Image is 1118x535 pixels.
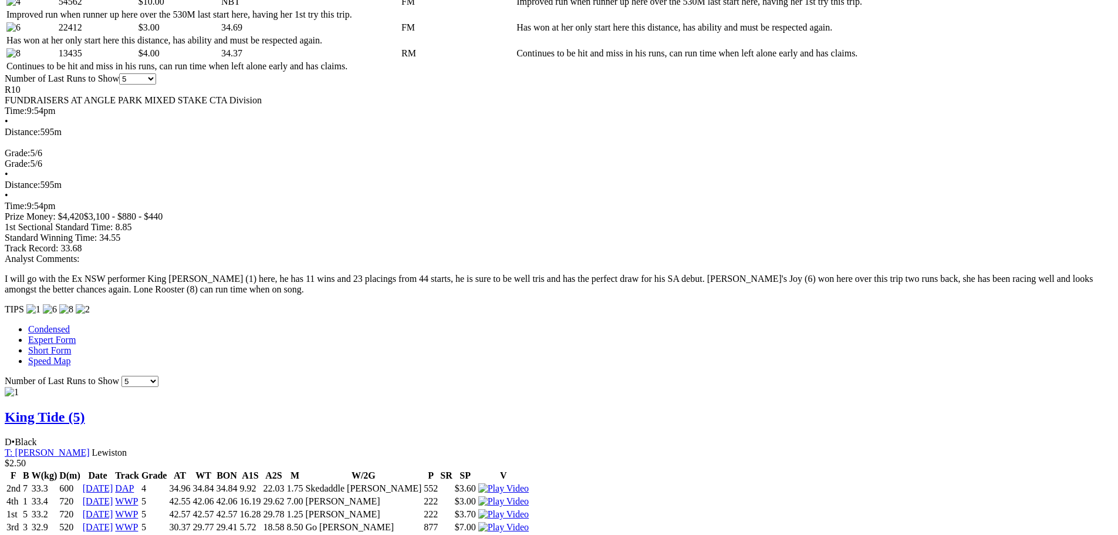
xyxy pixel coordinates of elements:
[423,470,438,482] th: P
[478,509,529,520] img: Play Video
[5,458,26,468] span: $2.50
[6,496,21,507] td: 4th
[6,48,21,59] img: 8
[114,470,140,482] th: Track
[262,509,285,520] td: 29.78
[192,509,214,520] td: 42.57
[215,521,238,533] td: 29.41
[22,509,30,520] td: 5
[215,470,238,482] th: BON
[286,470,303,482] th: M
[141,483,168,494] td: 4
[454,496,477,507] td: $3.00
[22,470,30,482] th: B
[516,22,1025,33] td: Has won at her only start here this distance, has ability and must be respected again.
[423,483,438,494] td: 552
[139,22,160,32] span: $3.00
[58,22,137,33] td: 22412
[59,509,81,520] td: 720
[5,159,1113,169] div: 5/6
[22,521,30,533] td: 3
[59,304,73,315] img: 8
[239,470,261,482] th: A1S
[5,304,24,314] span: TIPS
[5,106,1113,116] div: 9:54pm
[92,447,127,457] span: Lewiston
[215,483,238,494] td: 34.84
[454,509,477,520] td: $3.70
[26,304,40,315] img: 1
[28,324,70,334] a: Condensed
[12,437,15,447] span: •
[5,169,8,179] span: •
[423,521,438,533] td: 877
[262,470,285,482] th: A2S
[115,483,134,493] a: DAP
[5,254,80,264] span: Analyst Comments:
[5,180,40,190] span: Distance:
[115,509,138,519] a: WWP
[440,470,452,482] th: SR
[141,521,168,533] td: 5
[83,522,113,532] a: [DATE]
[115,522,138,532] a: WWP
[401,48,515,59] td: RM
[239,521,261,533] td: 5.72
[6,60,515,72] td: Continues to be hit and miss in his runs, can run time when left alone early and has claims.
[168,521,191,533] td: 30.37
[262,521,285,533] td: 18.58
[141,470,168,482] th: Grade
[5,85,21,95] span: R10
[454,521,477,533] td: $7.00
[168,470,191,482] th: AT
[478,496,529,507] img: Play Video
[5,116,8,126] span: •
[28,335,76,345] a: Expert Form
[478,522,529,533] img: Play Video
[5,201,1113,211] div: 9:54pm
[99,233,120,243] span: 34.55
[478,483,529,494] img: Play Video
[5,190,8,200] span: •
[5,274,1113,295] p: I will go with the Ex NSW performer King [PERSON_NAME] (1) here, he has 11 wins and 23 placings f...
[5,233,97,243] span: Standard Winning Time:
[5,387,19,398] img: 1
[239,509,261,520] td: 16.28
[60,243,82,253] span: 33.68
[239,496,261,507] td: 16.19
[6,521,21,533] td: 3rd
[192,483,214,494] td: 34.84
[22,496,30,507] td: 1
[83,483,113,493] a: [DATE]
[6,470,21,482] th: F
[31,509,58,520] td: 33.2
[168,483,191,494] td: 34.96
[478,496,529,506] a: View replay
[5,73,1113,85] div: Number of Last Runs to Show
[192,470,214,482] th: WT
[286,496,303,507] td: 7.00
[6,35,515,46] td: Has won at her only start here this distance, has ability and must be respected again.
[31,521,58,533] td: 32.9
[31,470,58,482] th: W(kg)
[141,496,168,507] td: 5
[5,180,1113,190] div: 595m
[59,470,81,482] th: D(m)
[192,496,214,507] td: 42.06
[423,509,438,520] td: 222
[423,496,438,507] td: 222
[5,222,113,232] span: 1st Sectional Standard Time:
[5,201,27,211] span: Time:
[59,521,81,533] td: 520
[478,470,529,482] th: V
[305,509,422,520] td: [PERSON_NAME]
[6,483,21,494] td: 2nd
[262,496,285,507] td: 29.62
[454,483,477,494] td: $3.60
[76,304,90,315] img: 2
[215,496,238,507] td: 42.06
[43,304,57,315] img: 6
[6,22,21,33] img: 6
[58,48,137,59] td: 13435
[5,409,85,425] a: King Tide (5)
